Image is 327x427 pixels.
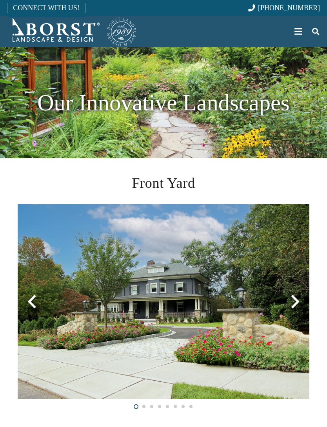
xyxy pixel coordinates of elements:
h1: Our Innovative Landscapes [18,86,309,120]
img: IMG_1058-resized-1-1024x682.jpg [18,204,309,399]
a: Search [308,22,323,41]
span: [PHONE_NUMBER] [258,4,320,12]
a: [PHONE_NUMBER] [248,4,320,12]
h2: Front Yard [18,172,309,194]
a: Menu [289,22,308,41]
a: Borst-Logo [7,16,137,47]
